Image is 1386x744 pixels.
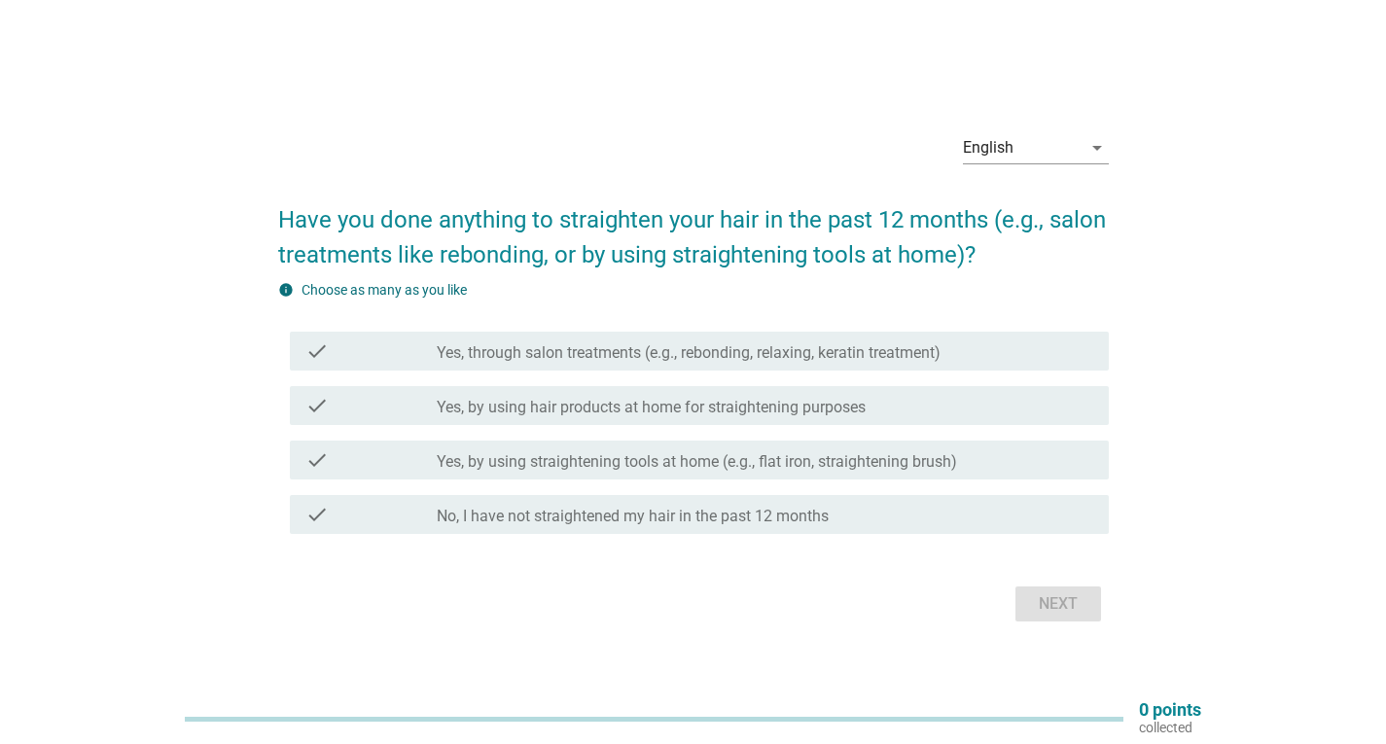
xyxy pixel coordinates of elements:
[437,452,957,472] label: Yes, by using straightening tools at home (e.g., flat iron, straightening brush)
[963,139,1013,157] div: English
[305,448,329,472] i: check
[278,282,294,298] i: info
[305,503,329,526] i: check
[1139,719,1201,736] p: collected
[302,282,467,298] label: Choose as many as you like
[305,339,329,363] i: check
[305,394,329,417] i: check
[1139,701,1201,719] p: 0 points
[1085,136,1109,159] i: arrow_drop_down
[278,183,1109,272] h2: Have you done anything to straighten your hair in the past 12 months (e.g., salon treatments like...
[437,398,866,417] label: Yes, by using hair products at home for straightening purposes
[437,507,829,526] label: No, I have not straightened my hair in the past 12 months
[437,343,941,363] label: Yes, through salon treatments (e.g., rebonding, relaxing, keratin treatment)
